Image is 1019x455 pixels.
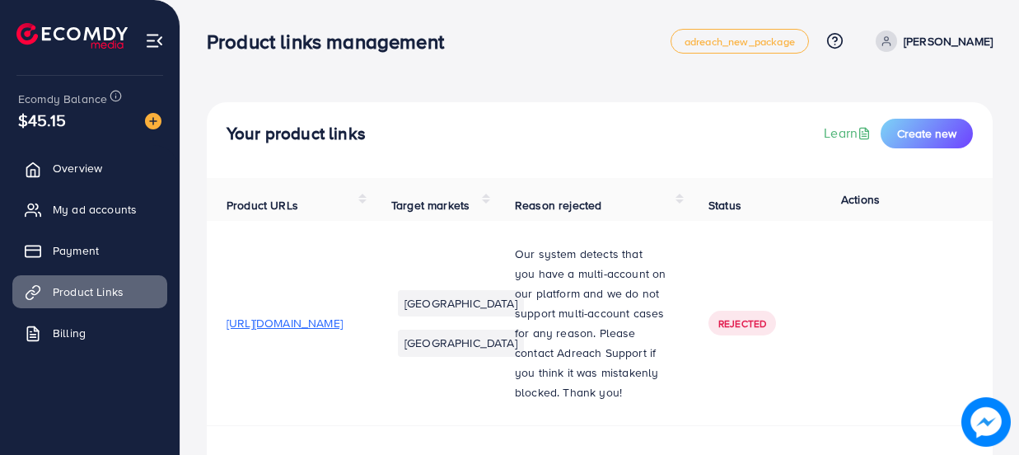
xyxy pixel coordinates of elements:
[227,197,298,213] span: Product URLs
[227,315,343,331] span: [URL][DOMAIN_NAME]
[398,290,524,317] li: [GEOGRAPHIC_DATA]
[53,201,137,218] span: My ad accounts
[53,284,124,300] span: Product Links
[824,124,874,143] a: Learn
[398,330,524,356] li: [GEOGRAPHIC_DATA]
[869,30,993,52] a: [PERSON_NAME]
[12,317,167,349] a: Billing
[515,197,601,213] span: Reason rejected
[12,234,167,267] a: Payment
[671,29,809,54] a: adreach_new_package
[53,160,102,176] span: Overview
[718,317,766,331] span: Rejected
[18,108,66,132] span: $45.15
[53,242,99,259] span: Payment
[53,325,86,341] span: Billing
[685,36,795,47] span: adreach_new_package
[227,124,366,144] h4: Your product links
[145,31,164,50] img: menu
[881,119,973,148] button: Create new
[12,152,167,185] a: Overview
[961,397,1011,447] img: image
[145,113,161,129] img: image
[391,197,470,213] span: Target markets
[18,91,107,107] span: Ecomdy Balance
[904,31,993,51] p: [PERSON_NAME]
[16,23,128,49] img: logo
[897,125,956,142] span: Create new
[841,191,880,208] span: Actions
[12,275,167,308] a: Product Links
[708,197,741,213] span: Status
[12,193,167,226] a: My ad accounts
[515,244,669,402] p: Our system detects that you have a multi-account on our platform and we do not support multi-acco...
[207,30,457,54] h3: Product links management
